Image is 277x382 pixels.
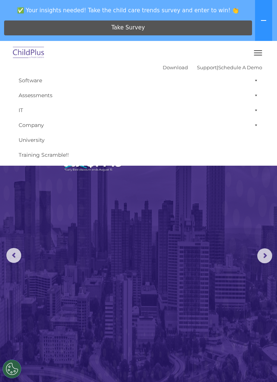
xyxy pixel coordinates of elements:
a: Training Scramble!! [15,147,262,162]
span: Last name [119,43,142,49]
a: Schedule A Demo [218,64,262,70]
a: University [15,133,262,147]
a: Support [197,64,217,70]
button: Cookies Settings [3,360,21,378]
a: Take Survey [4,20,252,35]
a: Assessments [15,88,262,103]
iframe: Chat Widget [152,302,277,382]
span: Phone number [119,74,151,79]
a: Company [15,118,262,133]
a: Software [15,73,262,88]
a: IT [15,103,262,118]
img: ChildPlus by Procare Solutions [11,44,46,62]
font: | [163,64,262,70]
span: ✅ Your insights needed! Take the child care trends survey and enter to win! 👏 [3,3,254,17]
span: Take Survey [111,21,145,34]
a: Download [163,64,188,70]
